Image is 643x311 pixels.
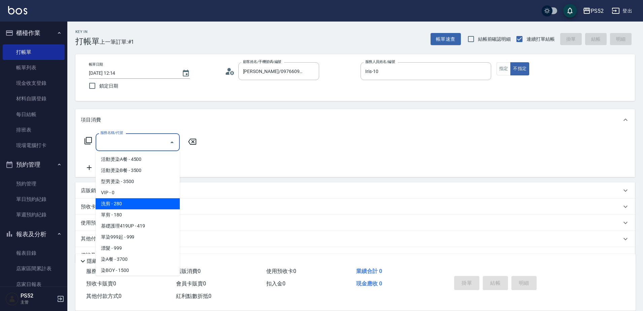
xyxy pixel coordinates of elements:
[81,235,143,243] p: 其他付款方式
[89,62,103,67] label: 帳單日期
[431,33,461,45] button: 帳單速查
[510,62,529,75] button: 不指定
[3,245,65,261] a: 報表目錄
[87,258,117,265] p: 隱藏業績明細
[8,6,27,14] img: Logo
[3,226,65,243] button: 報表及分析
[266,268,296,274] span: 使用預收卡 0
[96,198,180,209] span: 洗剪 - 280
[580,4,606,18] button: PS52
[3,60,65,75] a: 帳單列表
[21,292,55,299] h5: PS52
[96,209,180,220] span: 單剪 - 180
[609,5,635,17] button: 登出
[3,138,65,153] a: 現場電腦打卡
[563,4,577,18] button: save
[5,292,19,306] img: Person
[591,7,604,15] div: PS52
[75,37,100,46] h3: 打帳單
[81,203,106,210] p: 預收卡販賣
[3,91,65,106] a: 材料自購登錄
[75,247,635,263] div: 備註及來源
[96,220,180,232] span: 基礎護理419UP - 419
[21,299,55,305] p: 主管
[81,116,101,124] p: 項目消費
[176,293,211,299] span: 紅利點數折抵 0
[86,268,111,274] span: 服務消費 0
[96,243,180,254] span: 漂髮 - 999
[75,215,635,231] div: 使用預收卡
[96,176,180,187] span: 型男燙染 - 3500
[497,62,511,75] button: 指定
[75,30,100,34] h2: Key In
[3,75,65,91] a: 現金收支登錄
[99,82,118,90] span: 鎖定日期
[96,154,180,165] span: 活動燙染A餐 - 4500
[96,232,180,243] span: 單染999起 - 999
[266,280,285,287] span: 扣入金 0
[81,219,106,227] p: 使用預收卡
[3,207,65,222] a: 單週預約紀錄
[96,254,180,265] span: 染A餐 - 3700
[100,38,134,46] span: 上一筆訂單:#1
[86,280,116,287] span: 預收卡販賣 0
[89,68,175,79] input: YYYY/MM/DD hh:mm
[3,44,65,60] a: 打帳單
[178,65,194,81] button: Choose date, selected date is 2025-10-15
[176,268,201,274] span: 店販消費 0
[81,187,101,194] p: 店販銷售
[3,277,65,292] a: 店家日報表
[75,199,635,215] div: 預收卡販賣
[176,280,206,287] span: 會員卡販賣 0
[365,59,395,64] label: 服務人員姓名/編號
[96,165,180,176] span: 活動燙染B餐 - 3500
[3,107,65,122] a: 每日結帳
[86,293,122,299] span: 其他付款方式 0
[75,109,635,131] div: 項目消費
[96,187,180,198] span: VIP - 0
[3,261,65,276] a: 店家區間累計表
[356,280,382,287] span: 現金應收 0
[3,176,65,192] a: 預約管理
[75,231,635,247] div: 其他付款方式入金可用餘額: 0
[478,36,511,43] span: 結帳前確認明細
[3,24,65,42] button: 櫃檯作業
[3,122,65,138] a: 排班表
[81,252,106,259] p: 備註及來源
[100,130,123,135] label: 服務名稱/代號
[527,36,555,43] span: 連續打單結帳
[3,156,65,173] button: 預約管理
[243,59,281,64] label: 顧客姓名/手機號碼/編號
[96,265,180,276] span: 染BOY - 1500
[3,192,65,207] a: 單日預約紀錄
[356,268,382,274] span: 業績合計 0
[167,137,177,148] button: Close
[75,182,635,199] div: 店販銷售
